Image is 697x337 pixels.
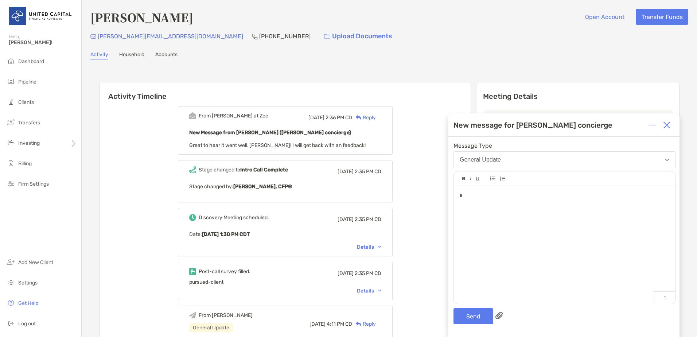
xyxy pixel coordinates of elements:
img: transfers icon [7,118,15,127]
div: Details [357,244,381,250]
a: Upload Documents [319,28,397,44]
span: Message Type [453,142,675,149]
img: Editor control icon [462,177,466,181]
img: Event icon [189,312,196,319]
p: Date : [189,230,381,239]
button: Send [453,308,493,324]
p: Stage changed by: [189,182,381,191]
img: dashboard icon [7,57,15,65]
span: 2:36 PM CD [326,115,352,121]
img: Chevron icon [378,290,381,292]
img: Editor control icon [500,177,505,181]
b: [PERSON_NAME], CFP® [233,183,292,190]
span: Transfers [18,120,40,126]
span: Firm Settings [18,181,49,187]
span: Get Help [18,300,38,306]
img: Event icon [189,166,196,173]
img: button icon [324,34,330,39]
img: Chevron icon [378,246,381,248]
img: Reply icon [356,322,361,326]
span: 2:35 PM CD [355,216,381,222]
div: From [PERSON_NAME] [199,312,253,318]
span: [DATE] [338,168,354,175]
div: General Update [189,323,233,332]
img: firm-settings icon [7,179,15,188]
img: Expand or collapse [649,121,656,129]
p: [PERSON_NAME][EMAIL_ADDRESS][DOMAIN_NAME] [98,32,243,41]
span: [DATE] [309,321,326,327]
div: Details [357,288,381,294]
img: United Capital Logo [9,3,73,29]
h4: [PERSON_NAME] [90,9,193,26]
b: New Message from [PERSON_NAME] ([PERSON_NAME] concierge) [189,129,351,136]
div: New message for [PERSON_NAME] concierge [453,121,612,129]
span: Pipeline [18,79,36,85]
img: add_new_client icon [7,257,15,266]
button: Transfer Funds [636,9,688,25]
img: Close [663,121,670,129]
a: Accounts [155,51,178,59]
span: [PERSON_NAME]! [9,39,77,46]
img: Event icon [189,268,196,275]
a: Activity [90,51,108,59]
img: Reply icon [356,115,361,120]
span: 2:35 PM CD [355,168,381,175]
img: Editor control icon [470,177,471,181]
img: Editor control icon [490,177,495,181]
h6: Activity Timeline [100,83,471,101]
span: 4:11 PM CD [327,321,352,327]
img: Email Icon [90,34,96,39]
span: Clients [18,99,34,105]
img: pipeline icon [7,77,15,86]
b: Intro Call Complete [240,167,288,173]
p: [PHONE_NUMBER] [259,32,311,41]
button: Open Account [579,9,630,25]
div: Discovery Meeting scheduled. [199,214,269,221]
div: From [PERSON_NAME] at Zoe [199,113,268,119]
span: pursued-client [189,279,223,285]
img: logout icon [7,319,15,328]
img: billing icon [7,159,15,167]
span: Add New Client [18,259,53,266]
img: Open dropdown arrow [665,159,669,161]
a: Household [119,51,144,59]
div: Reply [352,320,376,328]
span: Great to hear it went well, [PERSON_NAME]! I will get back with an feedback! [189,142,366,148]
span: Dashboard [18,58,44,65]
div: Stage changed to [199,167,288,173]
span: [DATE] [338,216,354,222]
span: [DATE] [338,270,354,276]
span: Settings [18,280,38,286]
span: Billing [18,160,32,167]
img: Editor control icon [476,177,479,181]
div: Reply [352,114,376,121]
span: Log out [18,321,36,327]
p: 1 [654,291,675,304]
b: [DATE] 1:30 PM CDT [202,231,250,237]
img: Event icon [189,112,196,119]
button: General Update [453,151,675,168]
img: Phone Icon [252,34,258,39]
span: 2:35 PM CD [355,270,381,276]
img: paperclip attachments [495,312,503,319]
img: settings icon [7,278,15,287]
span: [DATE] [308,115,324,121]
img: Event icon [189,214,196,221]
div: Post-call survey filled. [199,268,250,275]
img: investing icon [7,138,15,147]
div: General Update [460,156,501,163]
p: Meeting Details [483,92,673,101]
img: clients icon [7,97,15,106]
span: Investing [18,140,40,146]
img: get-help icon [7,298,15,307]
